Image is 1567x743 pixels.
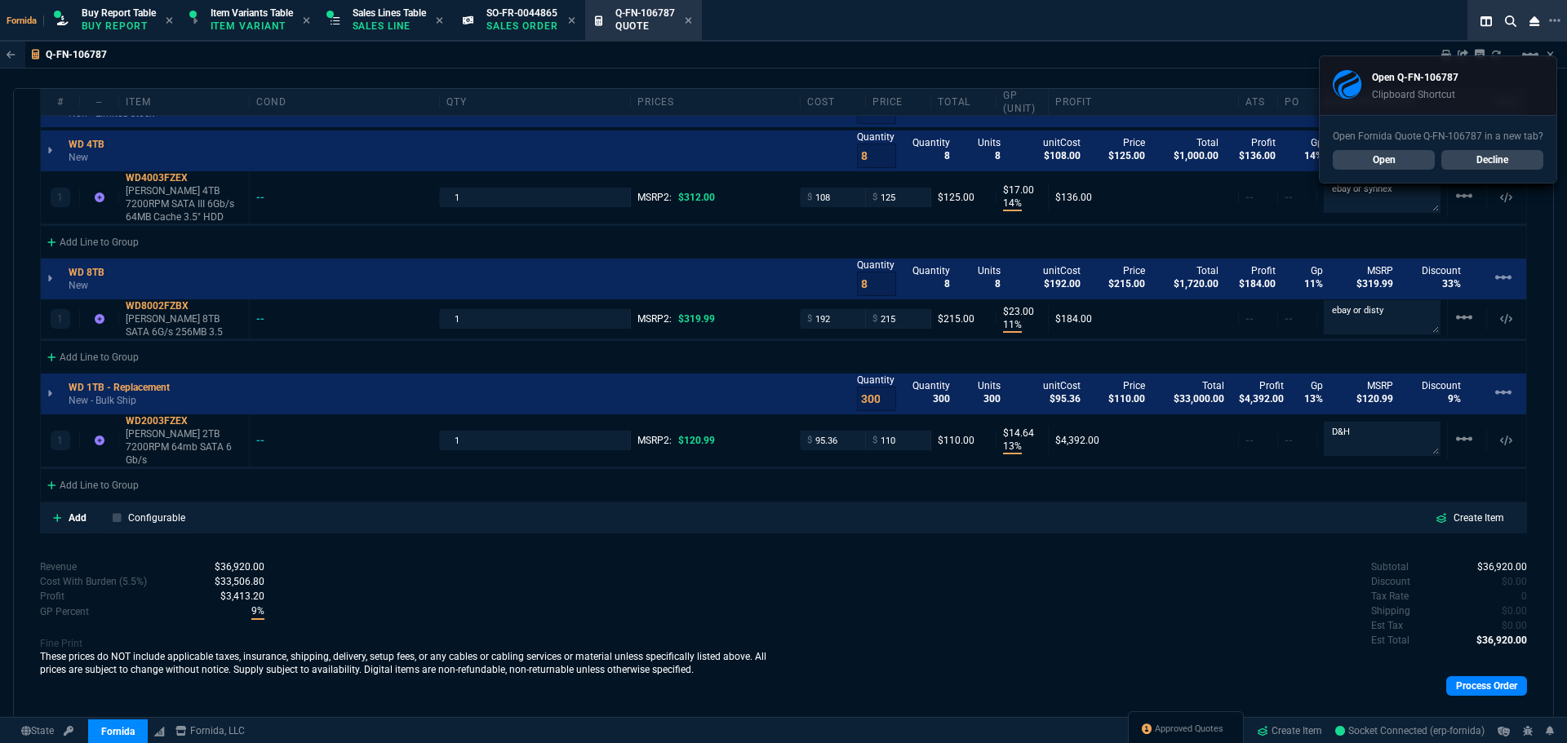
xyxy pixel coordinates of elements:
span: $120.99 [678,435,715,446]
span: -- [1245,435,1254,446]
span: With Burden (5.5%) [251,604,264,620]
p: 1 [57,191,63,204]
div: cost [801,95,866,108]
div: MSRP2: [637,312,793,325]
p: spec.value [1487,574,1528,589]
a: Global State [16,723,59,738]
p: WD 4TB [69,138,104,151]
div: $4,392.00 [1055,434,1232,447]
nx-icon: Close Workbench [1523,11,1546,31]
span: Cost With Burden (5.5%) [215,576,264,587]
p: 1 [57,312,63,325]
p: Buy Report [82,20,156,33]
span: 0 [1502,605,1527,617]
div: Total [931,95,997,108]
div: ATS [1239,95,1278,108]
a: msbcCompanyName [171,723,250,738]
p: Clipboard Shortcut [1372,88,1458,101]
p: Configurable [128,511,185,525]
span: Fornida [7,15,44,26]
p: New - Bulk Ship [69,394,180,407]
p: Open Fornida Quote Q-FN-106787 in a new tab? [1333,129,1543,144]
div: MSRP2: [637,191,793,204]
span: Revenue [215,561,264,573]
div: $215.00 [938,312,989,325]
mat-icon: Example home icon [1494,383,1513,402]
div: $125.00 [938,191,989,204]
p: Sales Line [353,20,426,33]
div: GP (unit) [997,89,1049,115]
span: 0 [1502,620,1527,631]
nx-icon: Search [1498,11,1523,31]
p: New [69,151,114,164]
p: With Burden (5.5%) [40,589,64,604]
p: With Burden (5.5%) [40,604,89,619]
nx-icon: Close Tab [436,15,443,28]
span: Socket Connected (erp-fornida) [1335,725,1485,736]
div: WD4003FZEX [126,171,242,184]
div: Add Line to Group [41,469,145,498]
div: MSRP2: [637,434,793,447]
mat-icon: Example home icon [1454,429,1474,449]
p: 13% [1003,440,1022,454]
span: SO-FR-0044865 [486,7,557,19]
span: $ [872,312,877,325]
p: New [69,279,114,292]
p: undefined [1371,633,1409,648]
div: Item [119,95,250,108]
mat-icon: Example home icon [1454,307,1474,327]
nx-icon: Back to Table [7,49,16,60]
nx-icon: Close Tab [685,15,692,28]
div: $110.00 [938,434,989,447]
div: -- [256,191,280,204]
p: Open Q-FN-106787 [1372,70,1458,85]
p: spec.value [1463,559,1528,574]
div: Add Line to Group [41,341,145,370]
div: PO [1278,95,1317,108]
div: cond [250,95,440,108]
p: undefined [1371,604,1410,618]
span: 36920 [1476,635,1527,646]
div: price [866,95,931,108]
nx-icon: Close Tab [303,15,310,28]
p: $14.64 [1003,427,1041,440]
span: $312.00 [678,192,715,203]
div: $136.00 [1055,191,1232,204]
span: Q-FN-106787 [615,7,675,19]
nx-icon: Split Panels [1474,11,1498,31]
p: spec.value [205,589,264,604]
div: WD8002FZBX [126,299,242,312]
p: Quantity [857,130,896,144]
span: 36920 [1477,561,1527,573]
a: API TOKEN [59,723,78,738]
a: Create Item [1423,507,1517,529]
p: Revenue [40,559,77,574]
p: Quote [615,20,675,33]
p: [PERSON_NAME] 2TB 7200RPM 64mb SATA 6 Gb/s [126,427,242,467]
p: spec.value [1487,618,1528,633]
p: spec.value [1507,589,1528,604]
a: Create Item [1250,719,1329,743]
span: $ [807,312,812,325]
p: Q-FN-106787 [46,48,107,61]
a: 3iocx_AtCZyp3zekAAAm [1335,723,1485,738]
nx-icon: Item not found in Business Central. The quote is still valid. [95,435,104,446]
a: Decline [1441,150,1543,170]
span: $ [872,434,877,447]
span: -- [1285,435,1293,446]
nx-icon: Close Tab [568,15,575,28]
a: Open [1333,150,1435,170]
div: prices [631,95,801,108]
span: Item Variants Table [211,7,293,19]
p: undefined [1371,574,1410,589]
div: -- [80,95,119,108]
p: $17.00 [1003,184,1041,197]
p: WD 8TB [69,266,104,279]
nx-icon: Close Tab [166,15,173,28]
p: undefined [1371,618,1403,633]
nx-icon: Item not found in Business Central. The quote is still valid. [95,313,104,325]
a: Process Order [1446,676,1527,696]
span: -- [1285,313,1293,325]
p: Quantity [857,259,896,272]
p: $23.00 [1003,305,1041,318]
